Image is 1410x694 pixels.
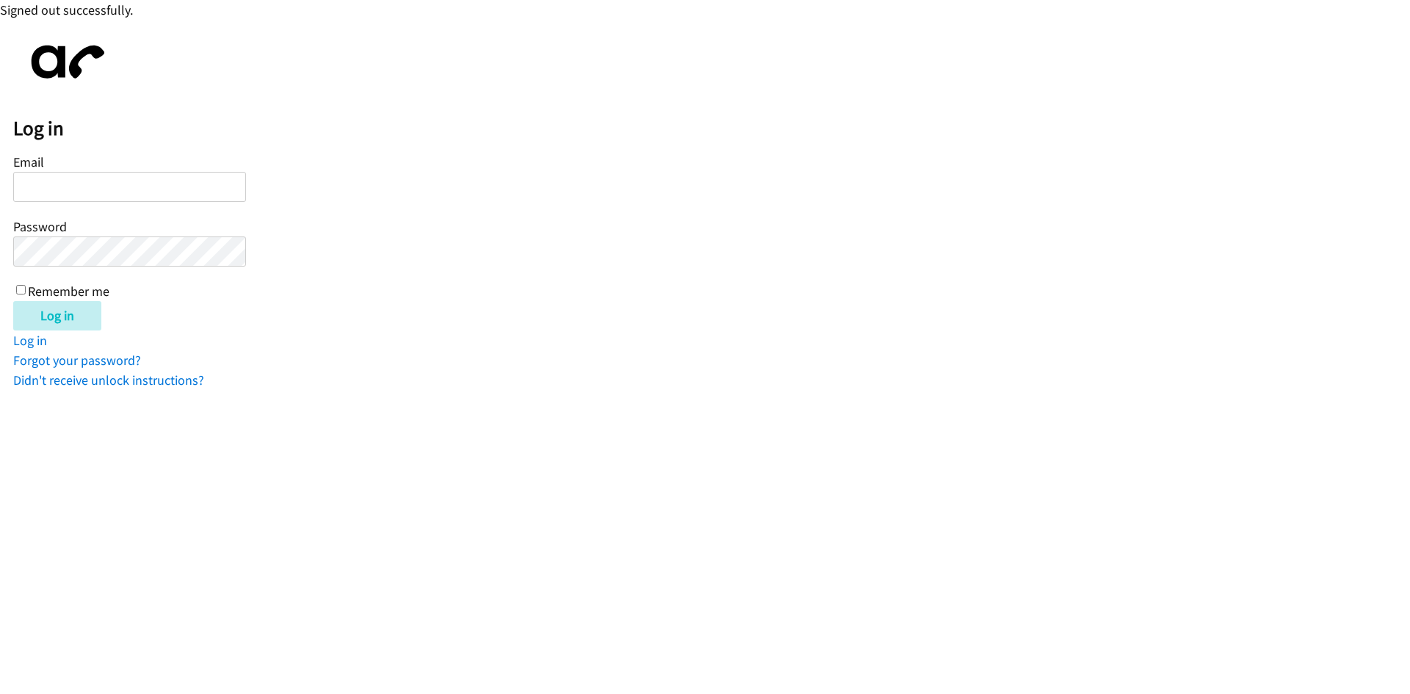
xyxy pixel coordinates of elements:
input: Log in [13,301,101,330]
img: aphone-8a226864a2ddd6a5e75d1ebefc011f4aa8f32683c2d82f3fb0802fe031f96514.svg [13,33,116,91]
a: Forgot your password? [13,352,141,369]
h2: Log in [13,116,1410,141]
a: Log in [13,332,47,349]
label: Email [13,153,44,170]
label: Password [13,218,67,235]
a: Didn't receive unlock instructions? [13,372,204,388]
label: Remember me [28,283,109,300]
